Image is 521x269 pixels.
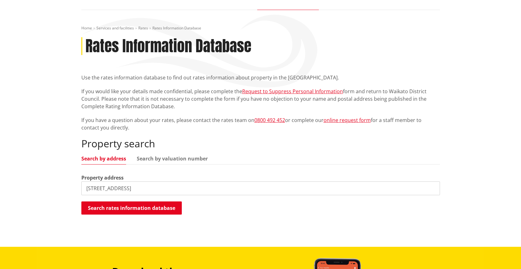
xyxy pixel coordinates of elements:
p: If you would like your details made confidential, please complete the form and return to Waikato ... [81,88,440,110]
p: Use the rates information database to find out rates information about property in the [GEOGRAPHI... [81,74,440,81]
p: If you have a question about your rates, please contact the rates team on or complete our for a s... [81,116,440,131]
a: 0800 492 452 [254,117,285,124]
a: online request form [324,117,371,124]
a: Services and facilities [96,25,134,31]
span: Rates Information Database [152,25,201,31]
button: Search rates information database [81,201,182,215]
label: Property address [81,174,124,181]
nav: breadcrumb [81,26,440,31]
input: e.g. Duke Street NGARUAWAHIA [81,181,440,195]
h1: Rates Information Database [85,37,251,55]
a: Request to Suppress Personal Information [242,88,343,95]
a: Rates [138,25,148,31]
a: Home [81,25,92,31]
h2: Property search [81,138,440,150]
a: Search by valuation number [137,156,208,161]
iframe: Messenger Launcher [492,243,515,265]
a: Search by address [81,156,126,161]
